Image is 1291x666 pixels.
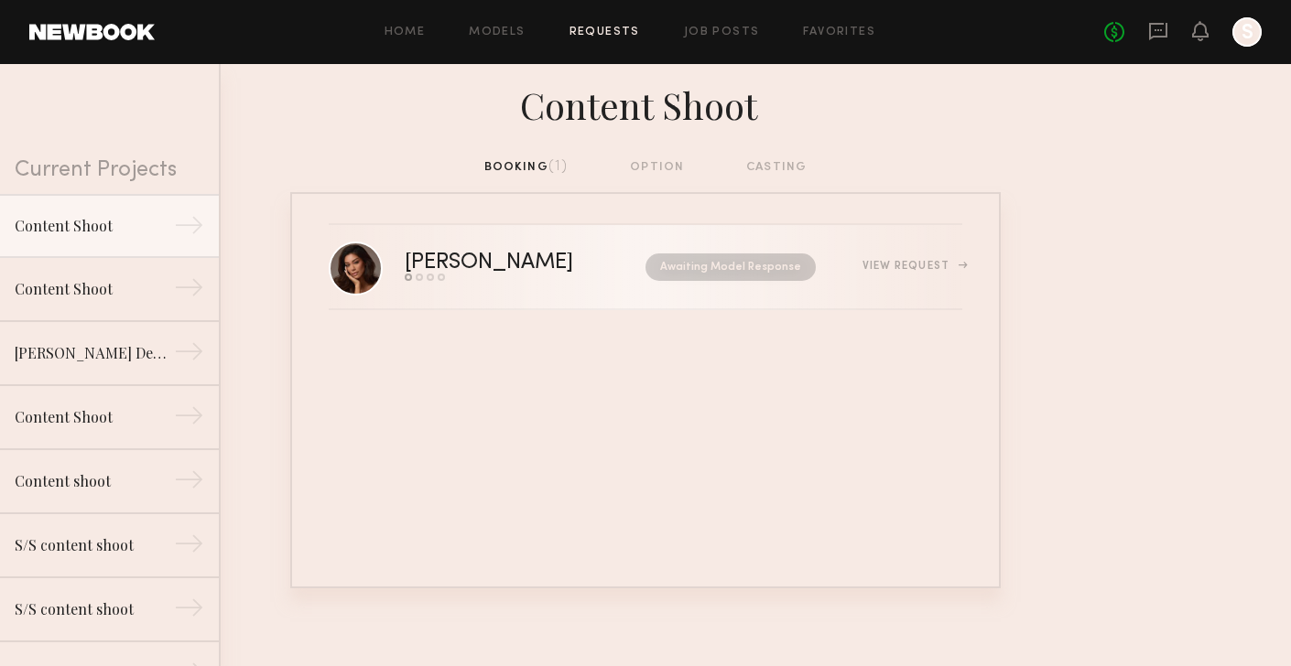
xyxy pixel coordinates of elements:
[469,27,525,38] a: Models
[174,465,204,501] div: →
[329,225,962,310] a: [PERSON_NAME]Awaiting Model ResponseView Request
[803,27,875,38] a: Favorites
[174,593,204,629] div: →
[15,215,174,237] div: Content Shoot
[15,406,174,428] div: Content Shoot
[15,598,174,620] div: S/S content shoot
[174,401,204,437] div: →
[174,210,204,247] div: →
[1232,17,1262,47] a: S
[15,534,174,556] div: S/S content shoot
[174,337,204,373] div: →
[570,27,640,38] a: Requests
[405,252,610,274] div: [PERSON_NAME]
[385,27,426,38] a: Home
[15,278,174,300] div: Content Shoot
[862,261,962,272] div: View Request
[15,470,174,492] div: Content shoot
[174,529,204,565] div: →
[684,27,760,38] a: Job Posts
[290,79,1001,128] div: Content Shoot
[645,253,816,281] nb-request-status: Awaiting Model Response
[15,342,174,364] div: [PERSON_NAME] Denim Content Shoot
[174,273,204,309] div: →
